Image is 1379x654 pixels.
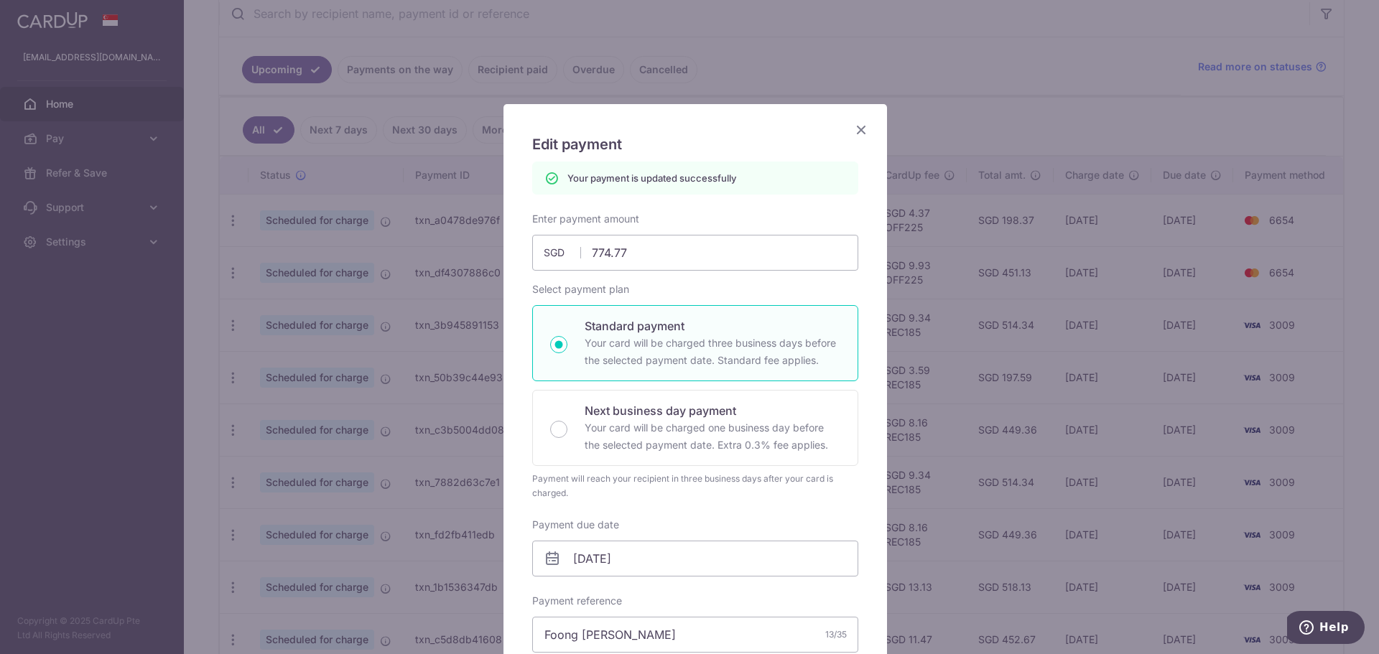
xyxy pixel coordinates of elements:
input: DD / MM / YYYY [532,541,858,576]
label: Select payment plan [532,282,629,296]
p: Next business day payment [585,402,840,419]
p: Your payment is updated successfully [567,171,736,185]
span: SGD [544,246,581,260]
div: 13/35 [825,627,847,642]
label: Payment reference [532,594,622,608]
label: Enter payment amount [532,212,639,226]
label: Payment due date [532,518,619,532]
div: Payment will reach your recipient in three business days after your card is charged. [532,472,858,500]
h5: Edit payment [532,133,858,156]
iframe: Opens a widget where you can find more information [1287,611,1365,647]
p: Your card will be charged three business days before the selected payment date. Standard fee appl... [585,335,840,369]
input: 0.00 [532,235,858,271]
p: Your card will be charged one business day before the selected payment date. Extra 0.3% fee applies. [585,419,840,454]
p: Standard payment [585,317,840,335]
button: Close [853,121,870,139]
